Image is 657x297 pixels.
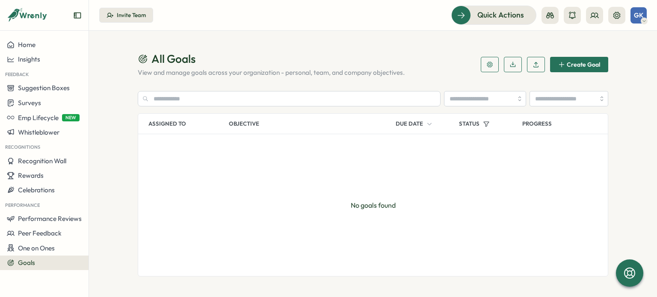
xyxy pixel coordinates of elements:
span: Create Goal [567,62,600,68]
div: Invite Team [117,12,146,19]
button: Quick Actions [451,6,536,24]
span: GK [634,12,643,19]
p: Assigned To [148,120,186,128]
span: Surveys [18,99,41,107]
p: Objective [229,114,392,134]
span: Rewards [18,171,44,179]
span: Home [18,41,36,49]
button: GK [630,7,647,24]
span: Suggestion Boxes [18,84,70,92]
span: Performance Reviews [18,215,82,223]
span: Whistleblower [18,128,59,136]
span: Celebrations [18,186,55,194]
p: Status [459,120,479,128]
p: View and manage goals across your organization - personal, team, and company objectives. [138,68,471,77]
span: Emp Lifecycle [18,114,59,122]
button: Create Goal [550,57,608,72]
span: All Goals [151,51,195,66]
p: Progress [522,114,582,134]
span: Quick Actions [477,9,524,21]
button: Expand sidebar [73,11,82,20]
span: NEW [62,114,80,121]
span: One on Ones [18,244,55,252]
span: Recognition Wall [18,157,66,165]
span: Peer Feedback [18,229,62,237]
button: Invite Team [99,8,153,23]
span: Goals [18,259,35,267]
button: Upload Goals [527,57,545,72]
button: Download Goals [504,57,522,72]
p: No goals found [330,179,416,231]
span: Insights [18,55,40,63]
p: Due Date [396,120,423,128]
